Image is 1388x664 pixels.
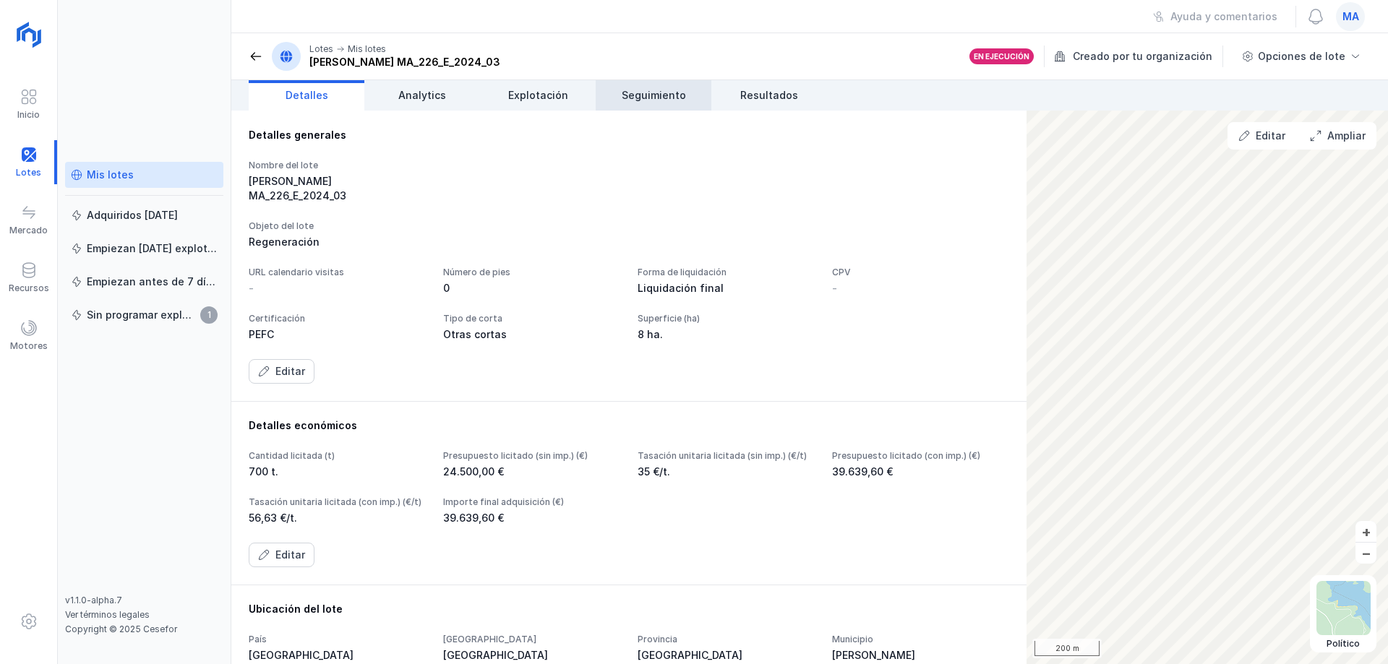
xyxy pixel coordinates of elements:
div: Editar [275,364,305,379]
div: Empiezan [DATE] explotación [87,241,218,256]
a: Ver términos legales [65,609,150,620]
button: Editar [249,543,314,567]
div: 35 €/t. [638,465,815,479]
div: Creado por tu organización [1054,46,1225,67]
div: 24.500,00 € [443,465,620,479]
div: Forma de liquidación [638,267,815,278]
a: Mis lotes [65,162,223,188]
a: Adquiridos [DATE] [65,202,223,228]
div: Ayuda y comentarios [1170,9,1277,24]
div: Motores [10,340,48,352]
div: Mis lotes [348,43,386,55]
div: Presupuesto licitado (con imp.) (€) [832,450,1009,462]
span: Analytics [398,88,446,103]
button: Ayuda y comentarios [1144,4,1287,29]
div: - [249,281,254,296]
div: Ampliar [1327,129,1366,143]
div: Mis lotes [87,168,134,182]
div: 0 [443,281,620,296]
div: Copyright © 2025 Cesefor [65,624,223,635]
div: Tasación unitaria licitada (con imp.) (€/t) [249,496,426,508]
div: Tasación unitaria licitada (sin imp.) (€/t) [638,450,815,462]
div: 56,63 €/t. [249,511,426,525]
span: ma [1342,9,1359,24]
div: Detalles generales [249,128,1009,142]
button: Editar [1229,124,1295,148]
div: PEFC [249,327,426,342]
div: Cantidad licitada (t) [249,450,426,462]
div: 8 ha. [638,327,815,342]
div: CPV [832,267,1009,278]
div: [GEOGRAPHIC_DATA] [443,634,620,645]
div: En ejecución [974,51,1029,61]
div: [PERSON_NAME] MA_226_E_2024_03 [309,55,500,69]
div: Sin programar explotación [87,308,196,322]
button: Ampliar [1301,124,1375,148]
a: Detalles [249,80,364,111]
span: 1 [200,306,218,324]
button: Editar [249,359,314,384]
img: logoRight.svg [11,17,47,53]
div: Liquidación final [638,281,815,296]
div: Número de pies [443,267,620,278]
a: Empiezan antes de 7 días [65,269,223,295]
span: Resultados [740,88,798,103]
div: Superficie (ha) [638,313,815,324]
div: Ubicación del lote [249,602,1009,616]
div: Inicio [17,109,40,121]
div: 39.639,60 € [443,511,620,525]
div: Municipio [832,634,1009,645]
div: Recursos [9,283,49,294]
button: – [1355,543,1376,564]
div: Político [1316,638,1371,650]
div: - [832,281,837,296]
span: Detalles [286,88,328,103]
div: Mercado [9,225,48,236]
a: Seguimiento [596,80,711,111]
div: Nombre del lote [249,160,426,171]
div: Opciones de lote [1258,49,1345,64]
div: Regeneración [249,235,1009,249]
div: URL calendario visitas [249,267,426,278]
div: Tipo de corta [443,313,620,324]
a: Empiezan [DATE] explotación [65,236,223,262]
span: Explotación [508,88,568,103]
div: Empiezan antes de 7 días [87,275,218,289]
div: Adquiridos [DATE] [87,208,178,223]
a: Sin programar explotación1 [65,302,223,328]
div: 39.639,60 € [832,465,1009,479]
span: Seguimiento [622,88,686,103]
div: v1.1.0-alpha.7 [65,595,223,606]
div: [GEOGRAPHIC_DATA] [638,648,815,663]
a: Resultados [711,80,827,111]
div: Importe final adquisición (€) [443,496,620,508]
div: Editar [1256,129,1285,143]
div: [PERSON_NAME] MA_226_E_2024_03 [249,174,426,203]
img: political.webp [1316,581,1371,635]
div: Objeto del lote [249,220,1009,232]
div: Certificación [249,313,426,324]
div: Lotes [309,43,333,55]
div: [GEOGRAPHIC_DATA] [249,648,426,663]
div: Editar [275,548,305,562]
div: Detalles económicos [249,418,1009,433]
div: 700 t. [249,465,426,479]
div: Otras cortas [443,327,620,342]
a: Analytics [364,80,480,111]
button: + [1355,521,1376,542]
div: [GEOGRAPHIC_DATA] [443,648,620,663]
a: Explotación [480,80,596,111]
div: Provincia [638,634,815,645]
div: Presupuesto licitado (sin imp.) (€) [443,450,620,462]
div: País [249,634,426,645]
div: [PERSON_NAME] [832,648,1009,663]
